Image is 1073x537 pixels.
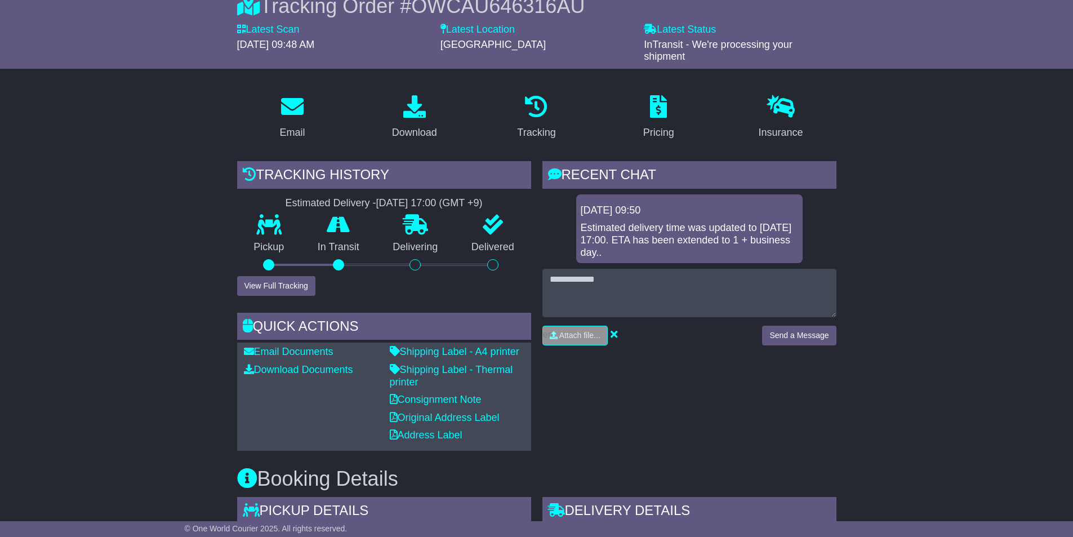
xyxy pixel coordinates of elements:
[581,205,798,217] div: [DATE] 09:50
[390,346,519,357] a: Shipping Label - A4 printer
[376,197,483,210] div: [DATE] 17:00 (GMT +9)
[390,429,462,441] a: Address Label
[751,91,811,144] a: Insurance
[237,197,531,210] div: Estimated Delivery -
[279,125,305,140] div: Email
[390,364,513,388] a: Shipping Label - Thermal printer
[440,24,515,36] label: Latest Location
[237,468,836,490] h3: Booking Details
[390,394,482,405] a: Consignment Note
[644,39,792,63] span: InTransit - We're processing your shipment
[272,91,312,144] a: Email
[244,346,333,357] a: Email Documents
[581,222,798,259] div: Estimated delivery time was updated to [DATE] 17:00. ETA has been extended to 1 + business day..
[385,91,444,144] a: Download
[376,241,455,254] p: Delivering
[644,24,716,36] label: Latest Status
[440,39,546,50] span: [GEOGRAPHIC_DATA]
[237,39,315,50] span: [DATE] 09:48 AM
[237,241,301,254] p: Pickup
[643,125,674,140] div: Pricing
[244,364,353,375] a: Download Documents
[237,24,300,36] label: Latest Scan
[759,125,803,140] div: Insurance
[542,497,836,527] div: Delivery Details
[185,524,348,533] span: © One World Courier 2025. All rights reserved.
[237,161,531,192] div: Tracking history
[301,241,376,254] p: In Transit
[510,91,563,144] a: Tracking
[237,313,531,343] div: Quick Actions
[636,91,682,144] a: Pricing
[392,125,437,140] div: Download
[517,125,555,140] div: Tracking
[542,161,836,192] div: RECENT CHAT
[390,412,500,423] a: Original Address Label
[762,326,836,345] button: Send a Message
[455,241,531,254] p: Delivered
[237,276,315,296] button: View Full Tracking
[237,497,531,527] div: Pickup Details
